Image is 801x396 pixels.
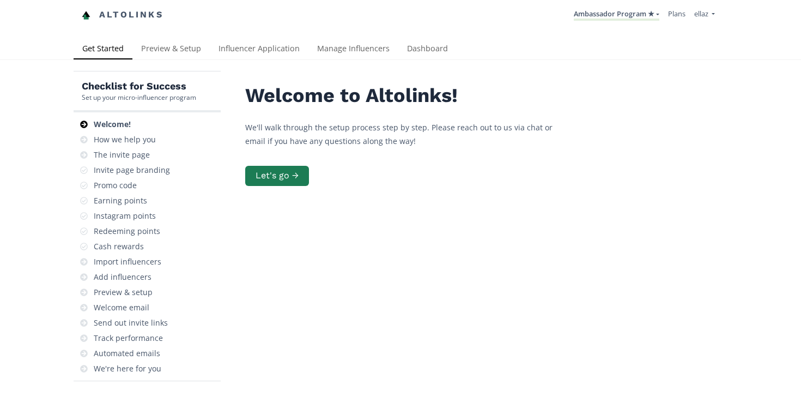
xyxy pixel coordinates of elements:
div: Redeeming points [94,226,160,237]
div: Add influencers [94,272,151,283]
div: How we help you [94,134,156,145]
div: We're here for you [94,363,161,374]
div: Import influencers [94,256,161,267]
a: ellaz [694,9,715,21]
div: Welcome email [94,302,149,313]
div: Automated emails [94,348,160,359]
div: Set up your micro-influencer program [82,93,196,102]
div: Cash rewards [94,241,144,252]
div: The invite page [94,149,150,160]
a: Plans [668,9,685,19]
a: Get Started [74,39,132,61]
div: Welcome! [94,119,131,130]
a: Altolinks [82,6,163,24]
div: Earning points [94,195,147,206]
span: ellaz [694,9,708,19]
div: Send out invite links [94,317,168,328]
a: Dashboard [398,39,457,61]
p: We'll walk through the setup process step by step. Please reach out to us via chat or email if yo... [245,121,572,148]
div: Instagram points [94,211,156,221]
a: Influencer Application [210,39,308,61]
h5: Checklist for Success [82,80,196,93]
div: Invite page branding [94,165,170,176]
div: Promo code [94,180,137,191]
a: Manage Influencers [308,39,398,61]
a: Preview & Setup [132,39,210,61]
div: Preview & setup [94,287,153,298]
img: favicon-32x32.png [82,11,90,20]
div: Track performance [94,333,163,344]
button: Let's go → [245,166,309,186]
a: Ambassador Program ★ [574,9,659,21]
h2: Welcome to Altolinks! [245,85,572,107]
